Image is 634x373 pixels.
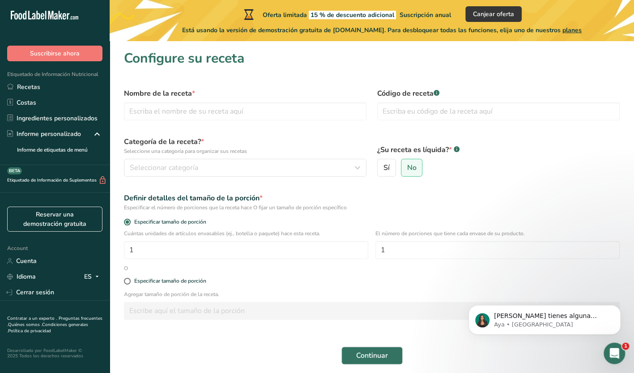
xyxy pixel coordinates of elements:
[119,264,133,272] div: O
[400,11,451,19] span: Suscripción anual
[473,9,514,19] span: Canjear oferta
[407,163,416,172] span: No
[134,278,206,284] div: Especificar tamaño de porción
[377,102,620,120] input: Escriba eu código de la receta aquí
[124,302,536,320] input: Escribe aquí el tamaño de la porción
[124,147,366,155] p: Seleccione una categoría para organizar sus recetas
[377,144,620,155] label: ¿Su receta es líquida?
[309,11,396,19] span: 15 % de descuento adicional
[455,286,634,349] iframe: Intercom notifications mensaje
[465,6,522,22] button: Canjear oferta
[341,347,403,365] button: Continuar
[124,102,366,120] input: Escriba el nombre de su receta aquí
[383,163,390,172] span: Sí
[622,343,629,350] span: 1
[182,25,582,35] span: Está usando la versión de demostración gratuita de [DOMAIN_NAME]. Para desbloquear todas las func...
[7,315,57,322] a: Contratar a un experto .
[124,290,620,298] p: Agregar tamaño de porción de la receta.
[7,167,22,174] div: BETA
[84,271,102,282] div: ES
[124,136,366,155] label: Categoría de la receta?
[7,207,102,232] a: Reservar una demostración gratuita
[562,26,582,34] span: planes
[7,129,81,139] div: Informe personalizado
[124,193,620,203] div: Definir detalles del tamaño de la porción
[30,49,80,58] span: Suscribirse ahora
[124,203,620,212] div: Especificar el número de porciones que la receta hace O fijar un tamaño de porción específico
[7,46,102,61] button: Suscribirse ahora
[7,269,36,284] a: Idioma
[124,229,368,237] p: Cuántas unidades de artículos envasables (ej., botella o paquete) hace esta receta.
[7,322,88,334] a: Condiciones generales .
[130,162,198,173] span: Seleccionar categoría
[124,48,620,68] h1: Configure su receta
[604,343,625,364] iframe: Intercom live chat
[124,159,366,177] button: Seleccionar categoría
[377,88,620,99] label: Código de receta
[375,229,620,237] p: El número de porciones que tiene cada envase de su producto.
[7,348,102,359] div: Desarrollado por FoodLabelMaker © 2025 Todos los derechos reservados
[124,88,366,99] label: Nombre de la receta
[131,219,206,225] span: Especificar tamaño de porción
[356,350,388,361] span: Continuar
[8,328,51,334] a: Política de privacidad
[8,322,42,328] a: Quiénes somos .
[242,9,451,20] div: Oferta limitada
[7,315,102,328] a: Preguntas frecuentes .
